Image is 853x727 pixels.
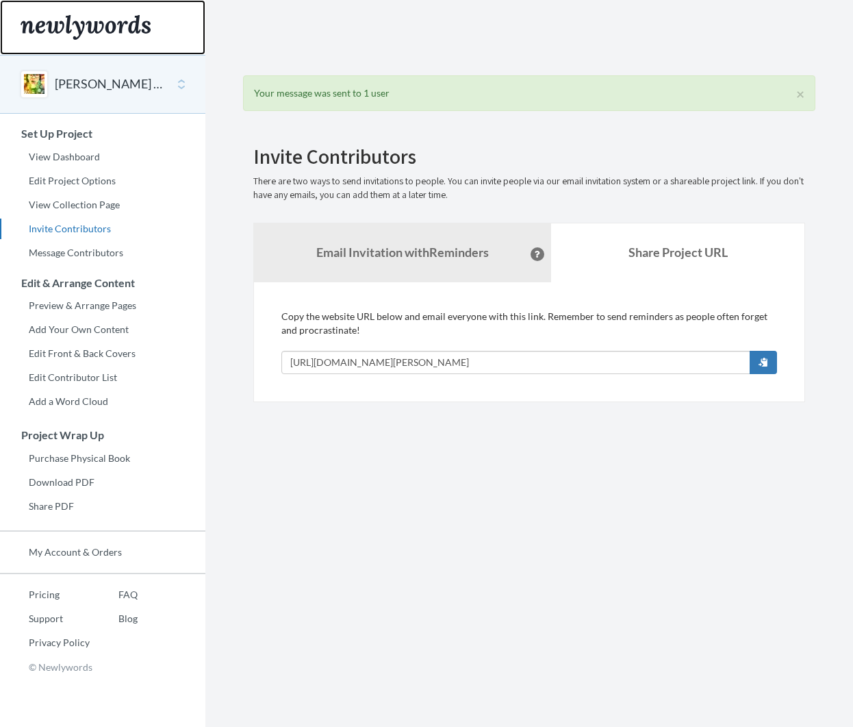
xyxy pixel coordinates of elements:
[1,127,205,140] h3: Set Up Project
[29,10,78,22] span: Support
[253,145,805,168] h2: Invite Contributors
[281,310,777,374] div: Copy the website URL below and email everyone with this link. Remember to send reminders as peopl...
[316,245,489,260] strong: Email Invitation with Reminders
[55,75,166,93] button: [PERSON_NAME] 27TH BIRTHDAY
[90,608,138,629] a: Blog
[628,245,728,260] b: Share Project URL
[90,584,138,605] a: FAQ
[1,429,205,441] h3: Project Wrap Up
[253,175,805,202] p: There are two ways to send invitations to people. You can invite people via our email invitation ...
[254,87,390,99] span: Your message was sent to 1 user
[1,277,205,289] h3: Edit & Arrange Content
[796,86,804,101] button: ×
[21,15,151,40] img: Newlywords logo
